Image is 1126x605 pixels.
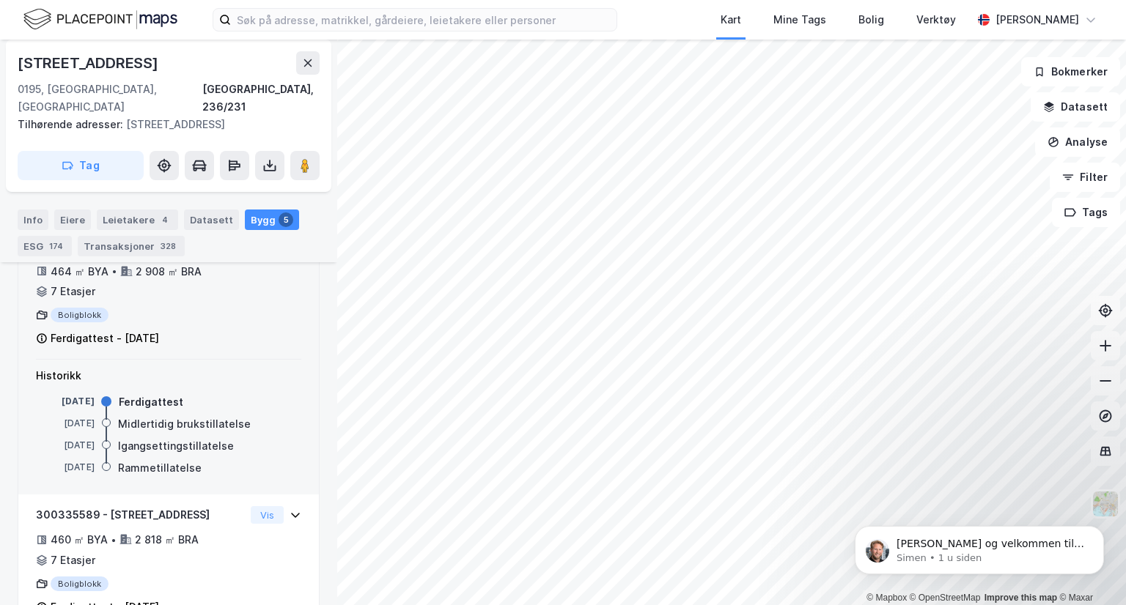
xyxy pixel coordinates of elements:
[910,593,981,603] a: OpenStreetMap
[18,116,308,133] div: [STREET_ADDRESS]
[18,151,144,180] button: Tag
[136,263,202,281] div: 2 908 ㎡ BRA
[46,239,66,253] div: 174
[158,212,172,227] div: 4
[118,415,251,433] div: Midlertidig brukstillatelse
[36,417,95,430] div: [DATE]
[184,209,239,230] div: Datasett
[36,461,95,474] div: [DATE]
[51,283,95,300] div: 7 Etasjer
[985,593,1057,603] a: Improve this map
[135,531,199,549] div: 2 818 ㎡ BRA
[721,11,741,29] div: Kart
[36,367,301,385] div: Historikk
[773,11,826,29] div: Mine Tags
[111,265,117,277] div: •
[18,81,202,116] div: 0195, [GEOGRAPHIC_DATA], [GEOGRAPHIC_DATA]
[833,495,1126,598] iframe: Intercom notifications melding
[1050,163,1120,192] button: Filter
[118,437,234,455] div: Igangsettingstillatelse
[18,118,126,130] span: Tilhørende adresser:
[54,209,91,230] div: Eiere
[996,11,1079,29] div: [PERSON_NAME]
[36,439,95,452] div: [DATE]
[1052,198,1120,227] button: Tags
[866,593,907,603] a: Mapbox
[18,209,48,230] div: Info
[858,11,884,29] div: Bolig
[916,11,956,29] div: Verktøy
[18,236,72,256] div: ESG
[18,51,161,75] div: [STREET_ADDRESS]
[23,7,177,32] img: logo.f888ab2527a4732fd821a326f86c7f29.svg
[36,506,245,524] div: 300335589 - [STREET_ADDRESS]
[1035,127,1120,157] button: Analyse
[231,9,617,31] input: Søk på adresse, matrikkel, gårdeiere, leietakere eller personer
[279,212,293,227] div: 5
[119,393,183,411] div: Ferdigattest
[245,209,299,230] div: Bygg
[36,395,95,408] div: [DATE]
[158,239,179,253] div: 328
[251,506,284,524] button: Vis
[78,236,185,256] div: Transaksjoner
[51,531,108,549] div: 460 ㎡ BYA
[202,81,320,116] div: [GEOGRAPHIC_DATA], 236/231
[51,552,95,569] div: 7 Etasjer
[111,534,117,546] div: •
[118,459,202,477] div: Rammetillatelse
[1021,57,1120,86] button: Bokmerker
[1031,92,1120,122] button: Datasett
[1092,490,1119,518] img: Z
[51,263,108,281] div: 464 ㎡ BYA
[51,330,159,347] div: Ferdigattest - [DATE]
[97,209,178,230] div: Leietakere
